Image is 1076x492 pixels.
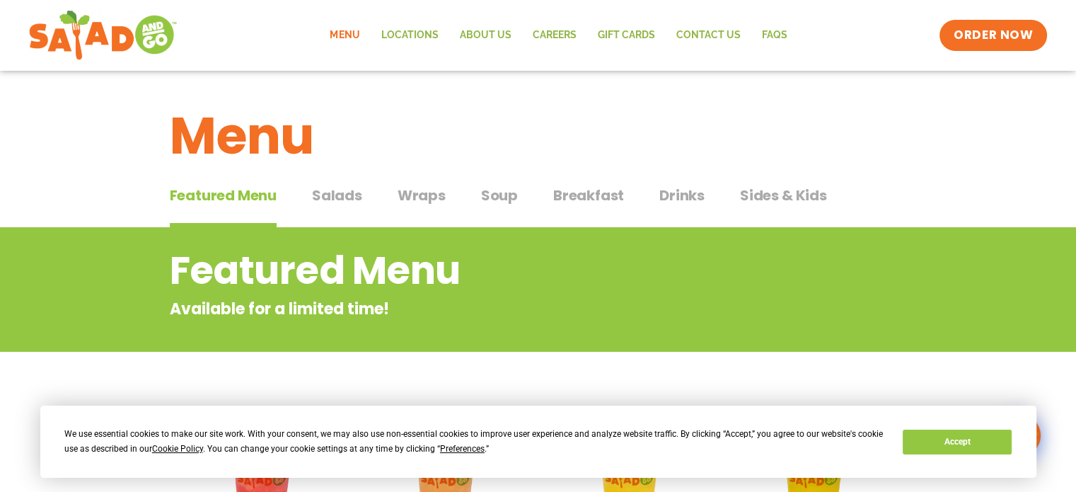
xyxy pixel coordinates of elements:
[665,19,751,52] a: Contact Us
[740,185,827,206] span: Sides & Kids
[440,444,485,454] span: Preferences
[586,19,665,52] a: GIFT CARDS
[659,185,705,206] span: Drinks
[903,430,1012,454] button: Accept
[64,427,886,457] div: We use essential cookies to make our site work. With your consent, we may also use non-essential ...
[28,7,178,64] img: new-SAG-logo-768×292
[170,98,907,174] h1: Menu
[152,444,203,454] span: Cookie Policy
[319,19,797,52] nav: Menu
[398,185,446,206] span: Wraps
[481,185,518,206] span: Soup
[170,297,793,321] p: Available for a limited time!
[312,185,362,206] span: Salads
[40,406,1036,478] div: Cookie Consent Prompt
[954,27,1033,44] span: ORDER NOW
[319,19,370,52] a: Menu
[370,19,449,52] a: Locations
[449,19,521,52] a: About Us
[170,242,793,299] h2: Featured Menu
[939,20,1047,51] a: ORDER NOW
[553,185,624,206] span: Breakfast
[170,185,277,206] span: Featured Menu
[521,19,586,52] a: Careers
[751,19,797,52] a: FAQs
[170,180,907,228] div: Tabbed content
